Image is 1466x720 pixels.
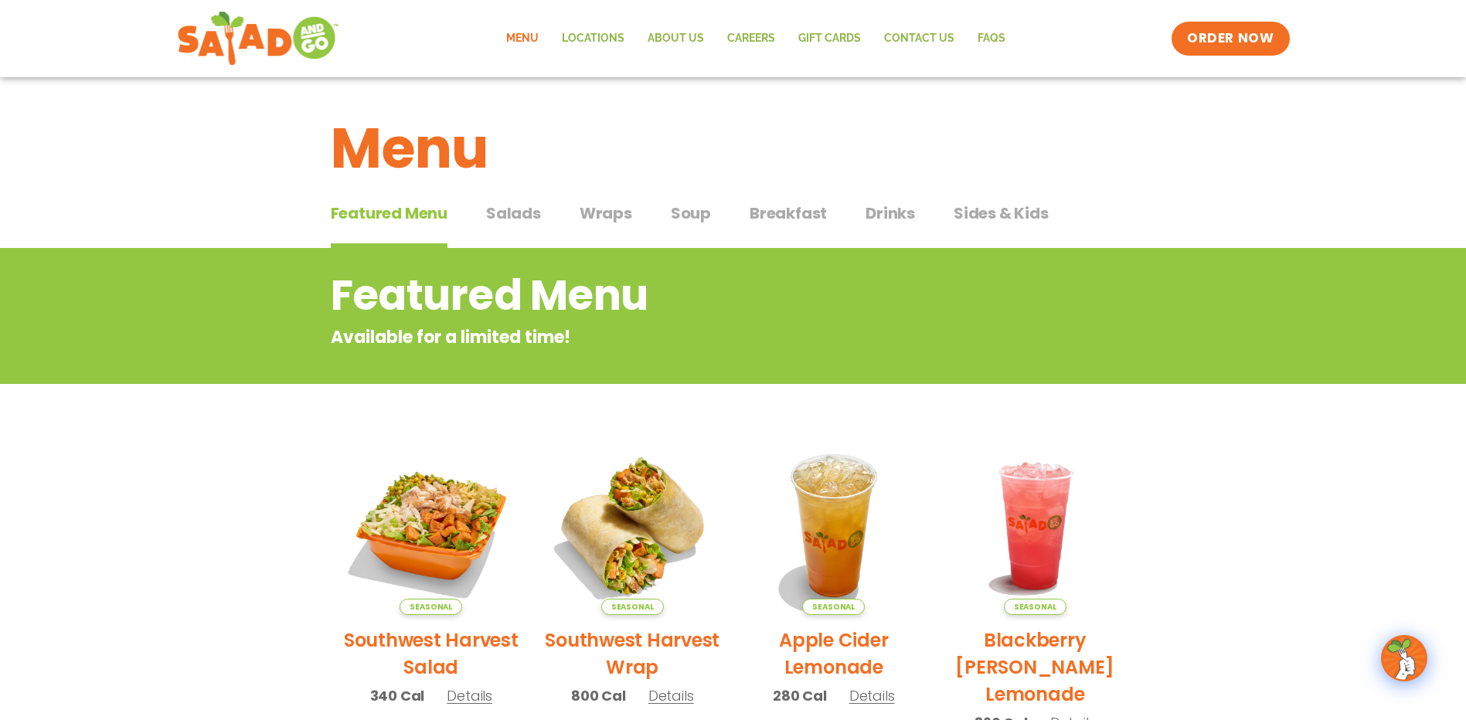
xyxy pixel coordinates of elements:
h2: Southwest Harvest Salad [342,627,521,681]
span: Breakfast [750,202,827,225]
a: Menu [495,21,550,56]
a: GIFT CARDS [787,21,872,56]
img: Product photo for Blackberry Bramble Lemonade [946,436,1124,615]
h2: Blackberry [PERSON_NAME] Lemonade [946,627,1124,708]
span: 280 Cal [773,685,827,706]
span: ORDER NOW [1187,29,1274,48]
span: Details [447,686,492,705]
h2: Featured Menu [331,264,1012,327]
img: Product photo for Southwest Harvest Salad [342,436,521,615]
h2: Apple Cider Lemonade [745,627,923,681]
img: Product photo for Apple Cider Lemonade [745,436,923,615]
img: new-SAG-logo-768×292 [177,8,340,70]
span: Seasonal [601,599,664,615]
span: 340 Cal [370,685,425,706]
a: About Us [636,21,716,56]
a: Locations [550,21,636,56]
a: Contact Us [872,21,966,56]
span: Details [849,686,895,705]
span: Sides & Kids [954,202,1049,225]
span: Seasonal [1004,599,1066,615]
p: Available for a limited time! [331,324,1012,350]
div: Tabbed content [331,196,1136,249]
span: Featured Menu [331,202,447,225]
span: 800 Cal [571,685,626,706]
h2: Southwest Harvest Wrap [543,627,722,681]
span: Seasonal [802,599,865,615]
span: Seasonal [400,599,462,615]
span: Salads [486,202,541,225]
a: ORDER NOW [1172,22,1289,56]
span: Drinks [866,202,915,225]
h1: Menu [331,107,1136,190]
img: Product photo for Southwest Harvest Wrap [543,436,722,615]
span: Wraps [580,202,632,225]
img: wpChatIcon [1383,637,1426,680]
span: Soup [671,202,711,225]
a: FAQs [966,21,1017,56]
a: Careers [716,21,787,56]
span: Details [648,686,694,705]
nav: Menu [495,21,1017,56]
